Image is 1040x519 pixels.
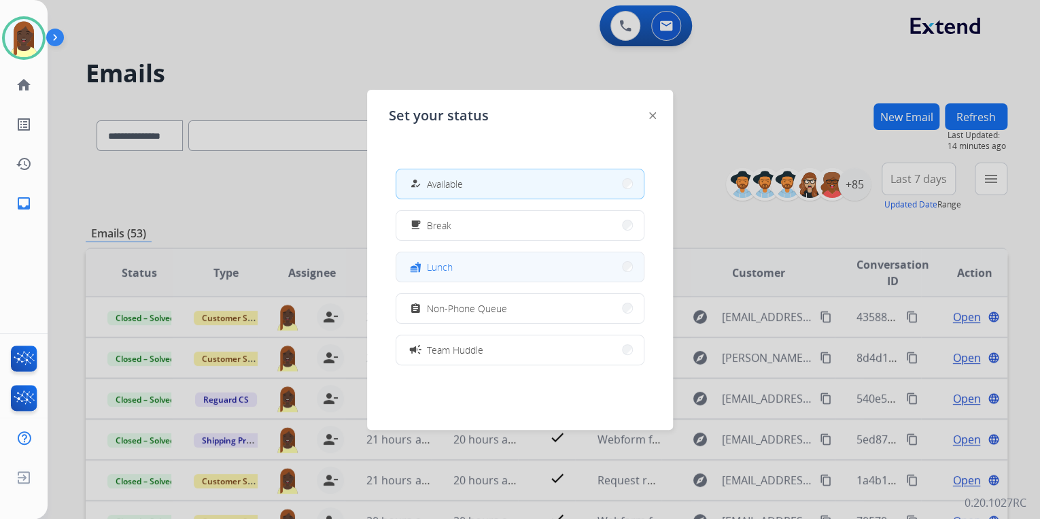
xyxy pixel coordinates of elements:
span: Available [427,177,463,191]
mat-icon: free_breakfast [410,220,421,231]
button: Lunch [396,252,644,282]
mat-icon: home [16,77,32,93]
p: 0.20.1027RC [965,495,1026,511]
button: Break [396,211,644,240]
span: Lunch [427,260,453,274]
span: Team Huddle [427,343,483,357]
span: Break [427,218,451,233]
button: Team Huddle [396,335,644,365]
button: Non-Phone Queue [396,294,644,323]
mat-icon: campaign [409,343,422,356]
mat-icon: list_alt [16,116,32,133]
img: avatar [5,19,43,57]
mat-icon: fastfood [410,261,421,273]
mat-icon: inbox [16,195,32,212]
span: Non-Phone Queue [427,301,507,316]
mat-icon: how_to_reg [410,178,421,190]
button: Available [396,169,644,199]
span: Set your status [389,106,489,125]
img: close-button [649,112,656,119]
mat-icon: assignment [410,303,421,314]
mat-icon: history [16,156,32,172]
